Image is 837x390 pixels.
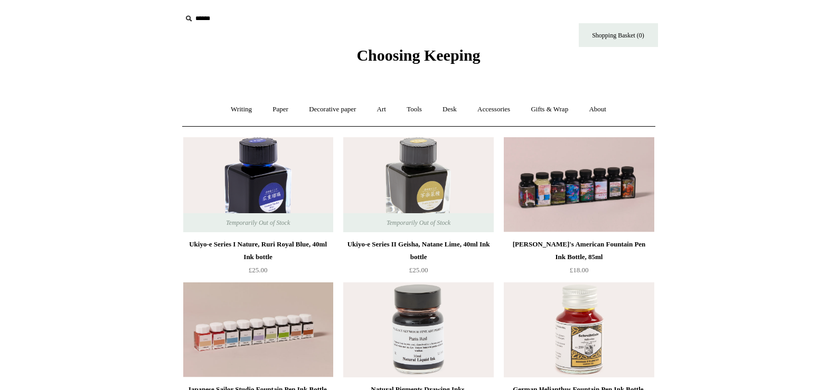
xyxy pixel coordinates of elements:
img: Noodler's American Fountain Pen Ink Bottle, 85ml [504,137,654,232]
div: Ukiyo-e Series I Nature, Ruri Royal Blue, 40ml Ink bottle [186,238,331,263]
a: Japanese Sailor Studio Fountain Pen Ink Bottle, 20ml Japanese Sailor Studio Fountain Pen Ink Bott... [183,282,333,377]
span: £25.00 [409,266,428,274]
a: German Helianthus Fountain Pen Ink Bottle, 50ml German Helianthus Fountain Pen Ink Bottle, 50ml [504,282,654,377]
div: Ukiyo-e Series II Geisha, Natane Lime, 40ml Ink bottle [346,238,491,263]
a: Ukiyo-e Series I Nature, Ruri Royal Blue, 40ml Ink bottle £25.00 [183,238,333,281]
a: Tools [397,96,431,123]
img: German Helianthus Fountain Pen Ink Bottle, 50ml [504,282,654,377]
a: [PERSON_NAME]'s American Fountain Pen Ink Bottle, 85ml £18.00 [504,238,654,281]
a: Noodler's American Fountain Pen Ink Bottle, 85ml Noodler's American Fountain Pen Ink Bottle, 85ml [504,137,654,232]
a: Ukiyo-e Series I Nature, Ruri Royal Blue, 40ml Ink bottle Ukiyo-e Series I Nature, Ruri Royal Blu... [183,137,333,232]
img: Japanese Sailor Studio Fountain Pen Ink Bottle, 20ml [183,282,333,377]
a: About [579,96,616,123]
a: Ukiyo-e Series II Geisha, Natane Lime, 40ml Ink bottle Ukiyo-e Series II Geisha, Natane Lime, 40m... [343,137,493,232]
a: Desk [433,96,466,123]
a: Gifts & Wrap [521,96,578,123]
a: Choosing Keeping [356,55,480,62]
img: Natural Pigments Drawing Inks, Paris Red 30ml [343,282,493,377]
span: £25.00 [249,266,268,274]
a: Writing [221,96,261,123]
span: £18.00 [570,266,589,274]
a: Decorative paper [299,96,365,123]
span: Temporarily Out of Stock [215,213,300,232]
a: Shopping Basket (0) [579,23,658,47]
a: Art [368,96,396,123]
a: Natural Pigments Drawing Inks, Paris Red 30ml Natural Pigments Drawing Inks, Paris Red 30ml [343,282,493,377]
div: [PERSON_NAME]'s American Fountain Pen Ink Bottle, 85ml [506,238,651,263]
img: Ukiyo-e Series I Nature, Ruri Royal Blue, 40ml Ink bottle [183,137,333,232]
a: Paper [263,96,298,123]
span: Choosing Keeping [356,46,480,64]
span: Temporarily Out of Stock [376,213,461,232]
img: Ukiyo-e Series II Geisha, Natane Lime, 40ml Ink bottle [343,137,493,232]
a: Ukiyo-e Series II Geisha, Natane Lime, 40ml Ink bottle £25.00 [343,238,493,281]
a: Accessories [468,96,520,123]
